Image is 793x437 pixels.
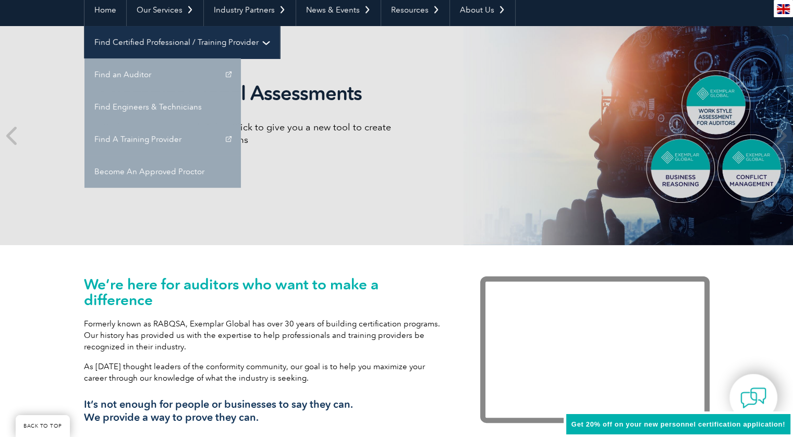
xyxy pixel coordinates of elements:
[777,4,790,14] img: en
[84,398,449,424] h3: It’s not enough for people or businesses to say they can. We provide a way to prove they can.
[84,318,449,353] p: Formerly known as RABQSA, Exemplar Global has over 30 years of building certification programs. O...
[100,81,397,105] h2: Exemplar Global Assessments
[84,276,449,308] h1: We’re here for auditors who want to make a difference
[84,58,241,91] a: Find an Auditor
[84,123,241,155] a: Find A Training Provider
[740,385,766,411] img: contact-chat.png
[84,155,241,188] a: Become An Approved Proctor
[480,276,710,423] iframe: Exemplar Global: Working together to make a difference
[84,91,241,123] a: Find Engineers & Technicians
[16,415,70,437] a: BACK TO TOP
[100,121,397,146] p: We have partnered with TalentClick to give you a new tool to create and drive high-performance teams
[571,420,785,428] span: Get 20% off on your new personnel certification application!
[84,26,279,58] a: Find Certified Professional / Training Provider
[84,361,449,384] p: As [DATE] thought leaders of the conformity community, our goal is to help you maximize your care...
